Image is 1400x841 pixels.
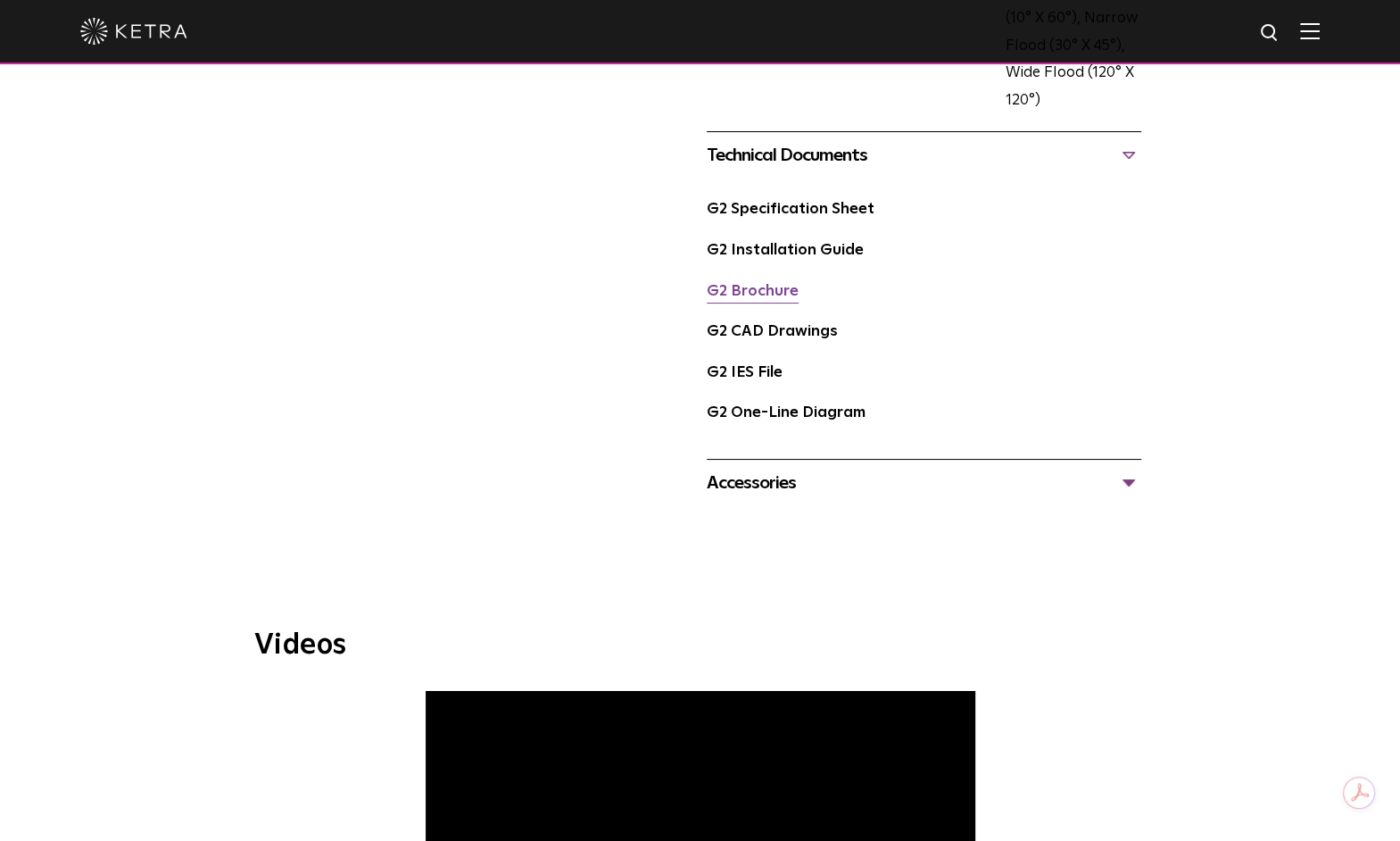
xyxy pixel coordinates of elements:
h3: Videos [254,631,1147,660]
a: G2 Specification Sheet [707,202,874,217]
div: Technical Documents [707,141,1141,170]
a: G2 One-Line Diagram [707,405,866,420]
div: Accessories [707,469,1141,497]
a: G2 Installation Guide [707,243,864,258]
img: search icon [1259,22,1281,45]
img: ketra-logo-2019-white [80,18,187,45]
img: Hamburger%20Nav.svg [1300,22,1320,39]
a: G2 IES File [707,365,783,380]
a: G2 CAD Drawings [707,324,838,339]
a: G2 Brochure [707,284,799,299]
